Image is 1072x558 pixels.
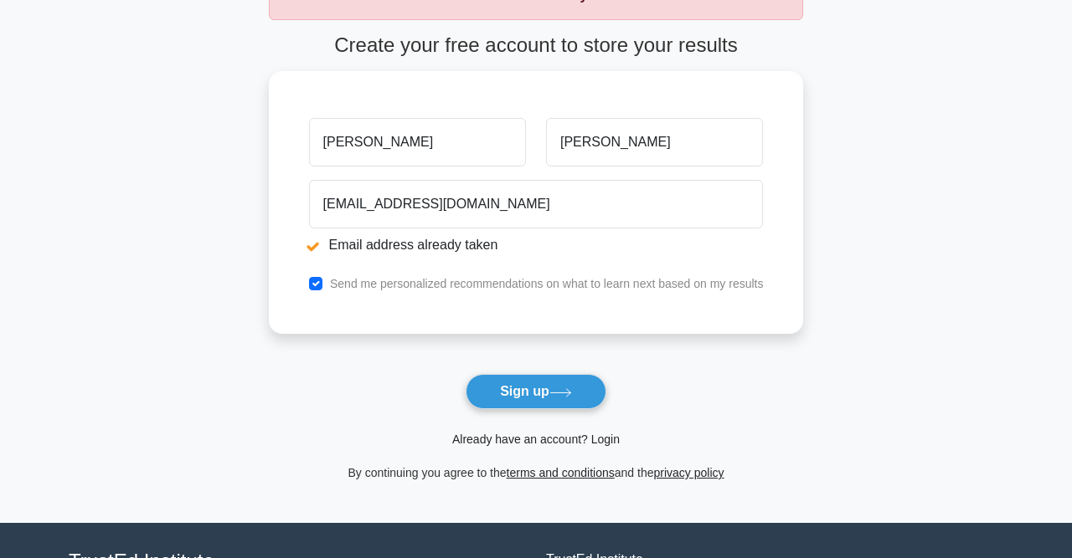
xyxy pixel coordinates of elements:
[309,235,764,255] li: Email address already taken
[309,180,764,228] input: Email
[452,433,620,446] a: Already have an account? Login
[269,33,804,58] h4: Create your free account to store your results
[654,466,724,479] a: privacy policy
[330,277,764,290] label: Send me personalized recommendations on what to learn next based on my results
[259,463,814,483] div: By continuing you agree to the and the
[466,374,606,409] button: Sign up
[309,118,526,166] input: First name
[546,118,763,166] input: Last name
[507,466,615,479] a: terms and conditions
